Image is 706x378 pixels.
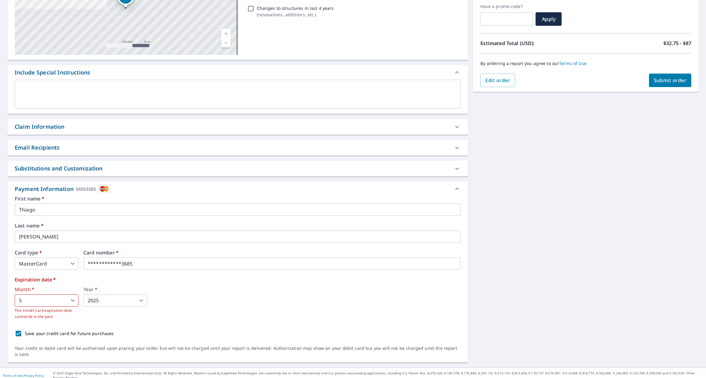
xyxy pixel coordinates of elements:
div: 5 [15,294,78,307]
a: Terms of Use [3,373,22,378]
label: Month [15,287,78,292]
label: Card number [83,250,461,255]
button: Apply [536,12,562,26]
label: Expiration date [15,277,461,282]
div: Email Recipients [7,140,468,155]
p: Changes to structures in last 4 years [257,5,334,11]
label: First name [15,196,461,201]
p: The Credit Card expiration date cannot be in the past [15,307,78,320]
div: MasterCard [15,258,78,270]
label: Last name [15,223,461,228]
div: 2025 [83,294,147,307]
a: Privacy Policy [24,373,44,378]
span: Apply [540,16,557,22]
label: Card type [15,250,78,255]
p: Estimated Total (USD): [480,40,586,47]
div: Include Special Instructions [15,68,90,77]
div: Payment InformationXXXX3685cardImage [7,181,468,196]
p: | [3,374,44,377]
p: ( renovations, additions, etc. ) [257,11,334,18]
p: By ordering a report you agree to our [480,61,691,66]
span: Edit order [485,77,510,84]
div: Your credit or debit card will be authorized upon placing your order, but will not be charged unt... [15,345,461,357]
img: cardImage [98,185,110,193]
label: Have a promo code? [480,4,533,9]
p: Save your credit card for future purchases [25,330,114,337]
div: Email Recipients [15,143,59,152]
a: Current Level 17, Zoom Out [221,38,231,48]
a: Current Level 17, Zoom In [221,29,231,38]
div: Claim Information [15,123,65,131]
div: Payment Information [15,185,110,193]
div: Include Special Instructions [7,65,468,80]
label: Year [83,287,147,292]
div: Substitutions and Customization [15,164,103,173]
a: Terms of Use [559,60,586,66]
button: Submit order [649,74,692,87]
div: XXXX3685 [76,185,96,193]
button: Edit order [480,74,515,87]
div: Claim Information [7,119,468,135]
div: Substitutions and Customization [7,161,468,176]
span: Submit order [654,77,687,84]
p: $32.75 - $87 [663,40,691,47]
